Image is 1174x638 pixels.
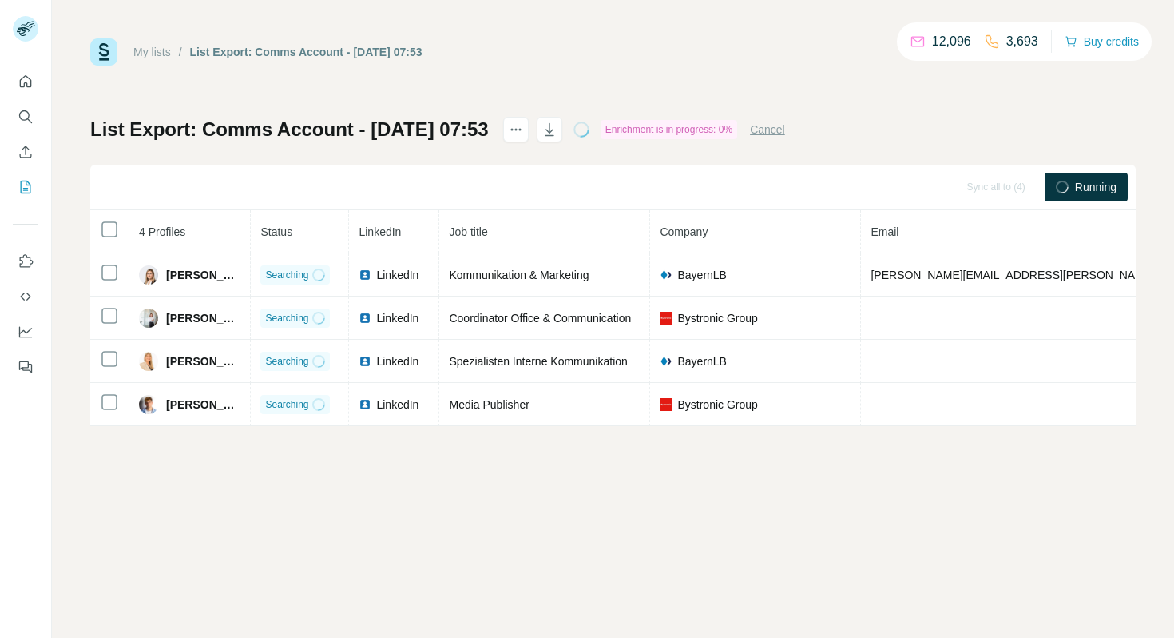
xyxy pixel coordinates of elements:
[179,44,182,60] li: /
[190,44,422,60] div: List Export: Comms Account - [DATE] 07:53
[265,397,308,412] span: Searching
[449,269,589,281] span: Kommunikation & Marketing
[871,225,898,238] span: Email
[660,269,672,281] img: company-logo
[660,225,708,238] span: Company
[13,247,38,276] button: Use Surfe on LinkedIn
[359,312,371,325] img: LinkedIn logo
[139,309,158,328] img: Avatar
[265,268,308,282] span: Searching
[359,269,371,281] img: LinkedIn logo
[139,265,158,285] img: Avatar
[376,267,418,283] span: LinkedIn
[677,267,726,283] span: BayernLB
[677,397,757,413] span: Bystronic Group
[677,310,757,326] span: Bystronic Group
[265,354,308,369] span: Searching
[13,282,38,311] button: Use Surfe API
[13,353,38,381] button: Feedback
[166,267,240,283] span: [PERSON_NAME]
[660,398,672,411] img: company-logo
[1075,179,1116,195] span: Running
[677,353,726,369] span: BayernLB
[660,312,672,325] img: company-logo
[376,353,418,369] span: LinkedIn
[359,225,401,238] span: LinkedIn
[932,32,971,51] p: 12,096
[90,38,117,66] img: Surfe Logo
[13,173,38,201] button: My lists
[449,355,627,368] span: Spezialisten Interne Kommunikation
[260,225,292,238] span: Status
[13,102,38,131] button: Search
[13,317,38,346] button: Dashboard
[359,355,371,368] img: LinkedIn logo
[750,122,785,138] button: Cancel
[449,225,487,238] span: Job title
[449,398,529,411] span: Media Publisher
[376,310,418,326] span: LinkedIn
[265,311,308,325] span: Searching
[449,312,631,325] span: Coordinator Office & Communication
[503,117,529,142] button: actions
[139,225,185,238] span: 4 Profiles
[133,46,171,58] a: My lists
[166,310,240,326] span: [PERSON_NAME]
[139,352,158,371] img: Avatar
[166,353,240,369] span: [PERSON_NAME]
[13,138,38,166] button: Enrich CSV
[359,398,371,411] img: LinkedIn logo
[166,397,240,413] span: [PERSON_NAME]
[660,355,672,368] img: company-logo
[90,117,489,142] h1: List Export: Comms Account - [DATE] 07:53
[139,395,158,414] img: Avatar
[1006,32,1038,51] p: 3,693
[376,397,418,413] span: LinkedIn
[601,120,737,139] div: Enrichment is in progress: 0%
[13,67,38,96] button: Quick start
[1065,30,1139,53] button: Buy credits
